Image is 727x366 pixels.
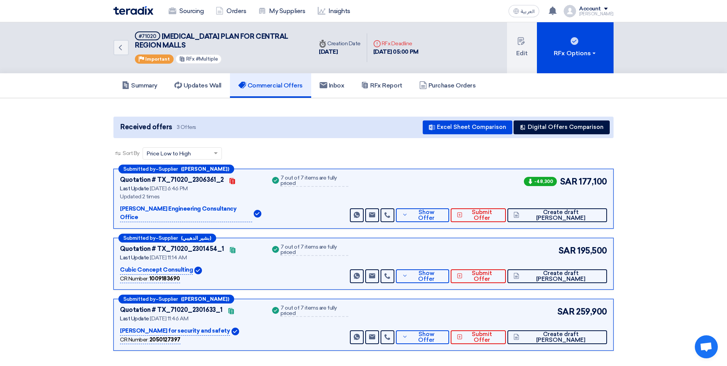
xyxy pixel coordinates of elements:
div: Updated 2 times [120,193,261,201]
span: Submitted by [123,236,156,241]
div: #71020 [139,34,156,39]
button: العربية [509,5,539,17]
a: My Suppliers [252,3,311,20]
div: – [118,165,234,173]
div: Quotation # TX_71020_2306361_2 [120,175,224,185]
b: ([PERSON_NAME]) [181,167,229,171]
div: RFx Options [554,49,597,58]
a: Purchase Orders [411,73,484,98]
span: SAR [557,305,575,318]
button: Submit Offer [451,208,506,222]
span: [MEDICAL_DATA] PLAN FOR CENTRAL REGION MALLS [135,32,288,49]
span: Received offers [120,122,172,132]
p: Cubic Concept Consulting [120,265,193,275]
div: Quotation # TX_71020_2301633_1 [120,305,223,315]
button: Show Offer [396,330,449,344]
span: Price Low to High [147,150,191,158]
div: 7 out of 7 items are fully priced [281,175,348,187]
span: Supplier [159,236,178,241]
span: [DATE] 11:14 AM [150,254,187,261]
h5: Commercial Offers [238,82,303,89]
div: RFx Deadline [373,40,418,48]
h5: Updates Wall [174,82,222,89]
h5: Summary [122,82,158,89]
h5: Inbox [320,82,345,89]
span: SAR [560,175,578,188]
span: العربية [521,9,535,14]
span: Submit Offer [464,209,500,221]
div: Account [579,6,601,12]
p: [PERSON_NAME] Engineering Consultancy Office [120,204,252,222]
h5: RFx Report [361,82,402,89]
span: [DATE] 11:46 AM [150,315,188,322]
img: Verified Account [231,328,239,335]
button: Create draft [PERSON_NAME] [507,269,607,283]
span: Last Update [120,315,149,322]
span: 195,500 [577,244,607,257]
a: Sourcing [162,3,210,20]
span: Supplier [159,297,178,302]
a: Updates Wall [166,73,230,98]
span: RFx [186,56,195,62]
span: Submit Offer [464,331,500,343]
button: Show Offer [396,208,449,222]
img: Verified Account [194,267,202,274]
span: Create draft [PERSON_NAME] [521,209,601,221]
a: Commercial Offers [230,73,311,98]
span: 259,900 [576,305,607,318]
span: 3 Offers [177,124,196,131]
div: CR Number : [120,336,181,344]
span: Show Offer [410,270,443,282]
span: Show Offer [410,209,443,221]
button: Digital Offers Comparison [514,120,610,134]
b: 2050127397 [149,336,181,343]
button: Create draft [PERSON_NAME] [507,330,607,344]
button: Edit [507,22,537,73]
span: Supplier [159,167,178,171]
span: [DATE] 6:46 PM [150,185,187,192]
span: #Multiple [196,56,218,62]
span: Last Update [120,254,149,261]
div: 7 out of 7 items are fully priced [281,244,348,256]
div: [DATE] [319,48,361,56]
span: SAR [558,244,576,257]
button: Show Offer [396,269,449,283]
span: Submitted by [123,167,156,171]
h5: Purchase Orders [419,82,476,89]
span: Submitted by [123,297,156,302]
p: [PERSON_NAME] for security and safety [120,326,230,336]
button: Excel Sheet Comparison [423,120,512,134]
div: 7 out of 7 items are fully priced [281,305,348,317]
span: -48,300 [524,177,557,186]
a: Orders [210,3,252,20]
div: Creation Date [319,40,361,48]
span: Submit Offer [464,270,500,282]
div: CR Number : [120,275,180,283]
b: 1009183690 [149,275,180,282]
div: Quotation # TX_71020_2301454_1 [120,244,224,254]
img: Verified Account [254,210,261,218]
h5: EMERGENCY EVACUATION PLAN FOR CENTRAL REGION MALLS [135,31,304,50]
div: [DATE] 05:00 PM [373,48,418,56]
img: Teradix logo [113,6,153,15]
span: Show Offer [410,331,443,343]
button: Create draft [PERSON_NAME] [507,208,607,222]
div: – [118,295,234,303]
span: Sort By [123,149,139,157]
a: Insights [312,3,356,20]
span: Create draft [PERSON_NAME] [521,270,601,282]
button: Submit Offer [451,269,506,283]
div: – [118,234,216,242]
a: Open chat [695,335,718,358]
img: profile_test.png [564,5,576,17]
span: Important [145,56,170,62]
a: RFx Report [353,73,410,98]
span: Last Update [120,185,149,192]
button: Submit Offer [451,330,506,344]
button: RFx Options [537,22,614,73]
b: (بشير الدهيبي) [181,236,211,241]
a: Summary [113,73,166,98]
div: [PERSON_NAME] [579,12,614,16]
span: Create draft [PERSON_NAME] [521,331,601,343]
span: 177,100 [579,175,607,188]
